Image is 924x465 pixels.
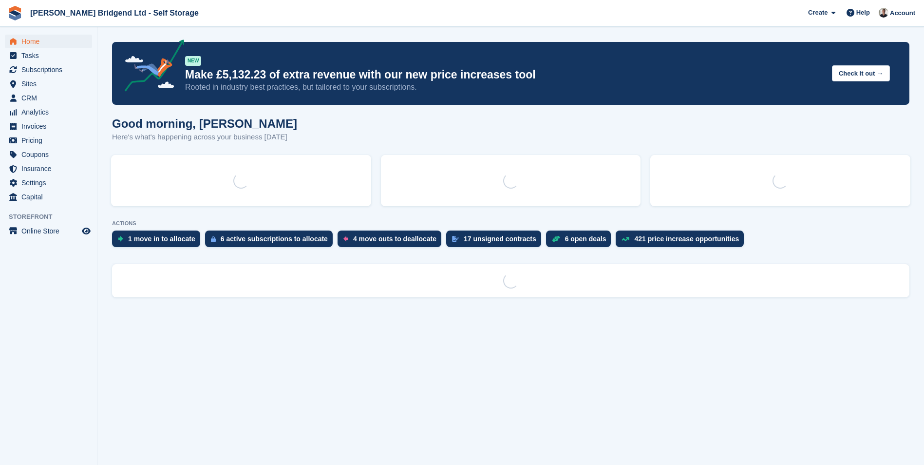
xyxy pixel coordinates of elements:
[26,5,203,21] a: [PERSON_NAME] Bridgend Ltd - Self Storage
[565,235,606,243] div: 6 open deals
[5,63,92,77] a: menu
[8,6,22,20] img: stora-icon-8386f47178a22dfd0bd8f6a31ec36ba5ce8667c1dd55bd0f319d3a0aa187defe.svg
[21,91,80,105] span: CRM
[546,231,616,252] a: 6 open deals
[622,237,629,241] img: price_increase_opportunities-93ffe204e8149a01c8c9dc8f82e8f89637d9d84a8eef4429ea346261dce0b2c0.svg
[116,39,185,95] img: price-adjustments-announcement-icon-8257ccfd72463d97f412b2fc003d46551f7dbcb40ab6d574587a9cd5c0d94...
[856,8,870,18] span: Help
[118,236,123,242] img: move_ins_to_allocate_icon-fdf77a2bb77ea45bf5b3d319d69a93e2d87916cf1d5bf7949dd705db3b84f3ca.svg
[21,148,80,161] span: Coupons
[343,236,348,242] img: move_outs_to_deallocate_icon-f764333ba52eb49d3ac5e1228854f67142a1ed5810a6f6cc68b1a99e826820c5.svg
[446,231,546,252] a: 17 unsigned contracts
[452,236,459,242] img: contract_signature_icon-13c848040528278c33f63329250d36e43548de30e8caae1d1a13099fd9432cc5.svg
[21,105,80,119] span: Analytics
[5,119,92,133] a: menu
[21,49,80,62] span: Tasks
[808,8,828,18] span: Create
[832,65,890,81] button: Check it out →
[634,235,739,243] div: 421 price increase opportunities
[112,117,297,130] h1: Good morning, [PERSON_NAME]
[552,235,560,242] img: deal-1b604bf984904fb50ccaf53a9ad4b4a5d6e5aea283cecdc64d6e3604feb123c2.svg
[185,68,824,82] p: Make £5,132.23 of extra revenue with our new price increases tool
[353,235,436,243] div: 4 move outs to deallocate
[5,49,92,62] a: menu
[112,220,909,227] p: ACTIONS
[211,236,216,242] img: active_subscription_to_allocate_icon-d502201f5373d7db506a760aba3b589e785aa758c864c3986d89f69b8ff3...
[5,190,92,204] a: menu
[80,225,92,237] a: Preview store
[185,82,824,93] p: Rooted in industry best practices, but tailored to your subscriptions.
[21,162,80,175] span: Insurance
[338,231,446,252] a: 4 move outs to deallocate
[9,212,97,222] span: Storefront
[5,176,92,190] a: menu
[21,77,80,91] span: Sites
[5,35,92,48] a: menu
[21,224,80,238] span: Online Store
[21,119,80,133] span: Invoices
[5,77,92,91] a: menu
[21,35,80,48] span: Home
[5,134,92,147] a: menu
[890,8,915,18] span: Account
[21,134,80,147] span: Pricing
[21,63,80,77] span: Subscriptions
[5,105,92,119] a: menu
[5,162,92,175] a: menu
[21,176,80,190] span: Settings
[21,190,80,204] span: Capital
[616,231,749,252] a: 421 price increase opportunities
[221,235,328,243] div: 6 active subscriptions to allocate
[879,8,888,18] img: Rhys Jones
[5,224,92,238] a: menu
[112,231,205,252] a: 1 move in to allocate
[185,56,201,66] div: NEW
[5,91,92,105] a: menu
[112,132,297,143] p: Here's what's happening across your business [DATE]
[205,231,338,252] a: 6 active subscriptions to allocate
[464,235,536,243] div: 17 unsigned contracts
[5,148,92,161] a: menu
[128,235,195,243] div: 1 move in to allocate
